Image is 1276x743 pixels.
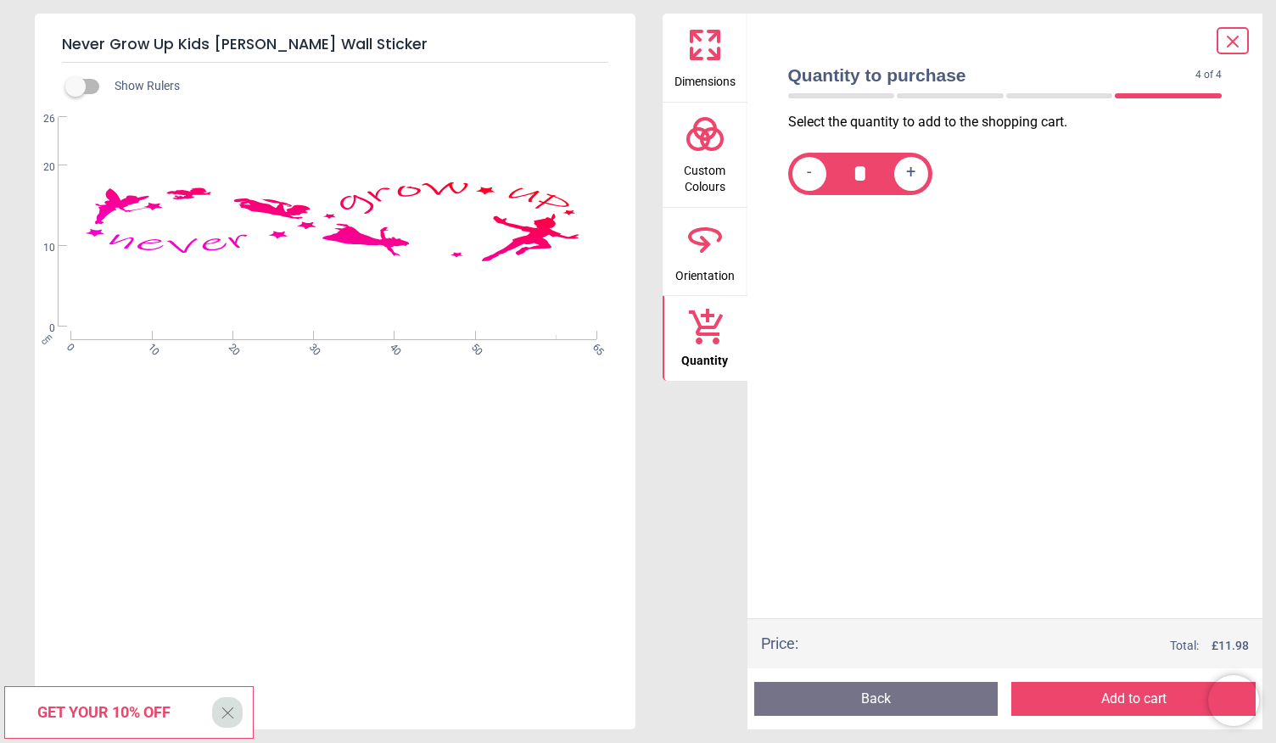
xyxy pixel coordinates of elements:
button: Orientation [663,208,747,296]
span: 26 [23,112,55,126]
button: Custom Colours [663,103,747,207]
span: 20 [23,160,55,175]
iframe: Brevo live chat [1208,675,1259,726]
span: - [807,163,812,184]
h5: Never Grow Up Kids [PERSON_NAME] Wall Sticker [62,27,608,63]
span: Dimensions [674,65,736,91]
span: cm [39,332,54,347]
span: 0 [23,321,55,336]
p: Select the quantity to add to the shopping cart. [788,113,1236,131]
span: 10 [23,241,55,255]
span: 50 [467,341,478,352]
span: £ [1212,638,1249,655]
span: + [906,163,915,184]
span: 20 [225,341,236,352]
span: 40 [387,341,398,352]
button: Add to cart [1011,682,1256,716]
button: Dimensions [663,14,747,102]
span: 11.98 [1218,639,1249,652]
button: Quantity [663,296,747,381]
span: Quantity [681,344,728,370]
span: 30 [305,341,316,352]
span: Orientation [675,260,735,285]
span: Custom Colours [664,154,746,196]
span: 4 of 4 [1195,68,1222,82]
div: Total: [824,638,1250,655]
button: Back [754,682,999,716]
div: Show Rulers [76,76,635,97]
span: 0 [63,341,74,352]
span: Quantity to purchase [788,63,1196,87]
div: Price : [761,633,798,654]
span: 65 [589,341,600,352]
span: 10 [144,341,155,352]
